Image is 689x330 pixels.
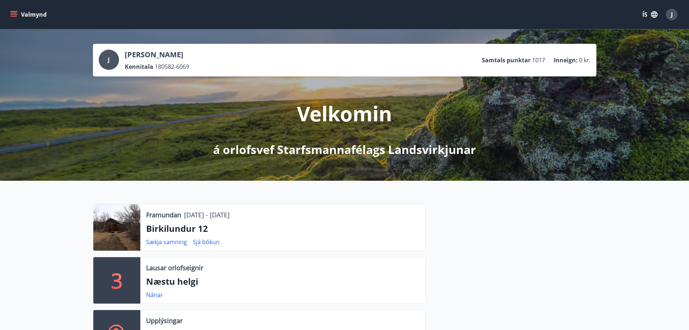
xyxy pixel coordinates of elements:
[146,210,181,220] p: Framundan
[213,142,476,158] p: á orlofsvef Starfsmannafélags Landsvirkjunar
[125,50,189,60] p: [PERSON_NAME]
[146,291,163,299] a: Nánar
[638,8,662,21] button: ÍS
[554,56,578,64] p: Inneign :
[155,63,189,71] span: 180582-6069
[9,8,50,21] button: menu
[146,263,203,272] p: Lausar orlofseignir
[579,56,591,64] span: 0 kr.
[146,238,187,246] a: Sækja samning
[146,316,183,325] p: Upplýsingar
[146,275,420,288] p: Næstu helgi
[108,56,110,64] span: J
[671,11,673,18] span: J
[146,222,420,235] p: Birkilundur 12
[482,56,531,64] p: Samtals punktar
[193,238,220,246] a: Sjá bókun
[111,267,123,294] p: 3
[184,210,230,220] p: [DATE] - [DATE]
[532,56,545,64] span: 1017
[663,6,680,23] button: J
[297,100,392,127] p: Velkomin
[125,63,153,71] p: Kennitala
